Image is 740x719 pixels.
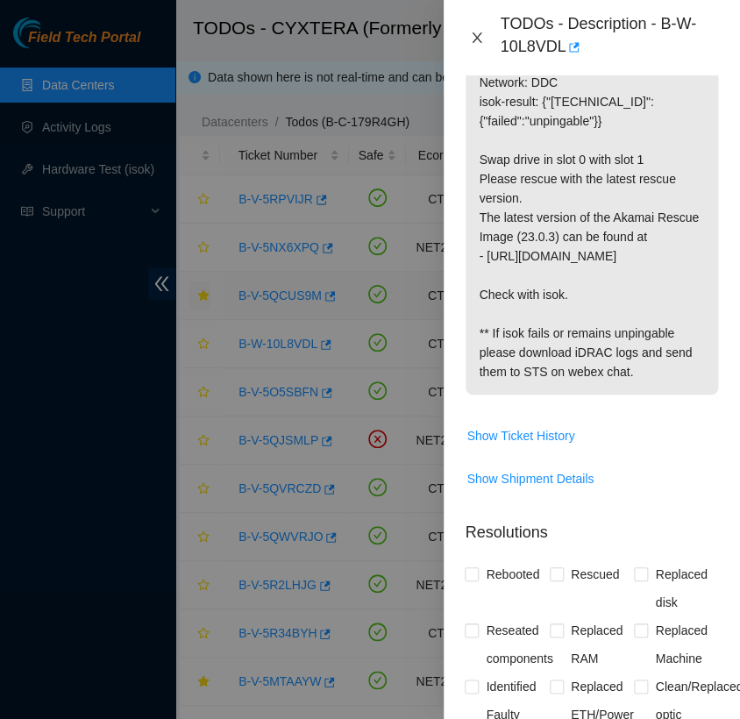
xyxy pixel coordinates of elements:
span: Show Shipment Details [466,469,594,488]
span: close [470,31,484,45]
span: Replaced RAM [564,616,635,673]
button: Close [465,30,489,46]
button: Show Ticket History [466,422,575,450]
button: Show Shipment Details [466,465,594,493]
p: Network: DDC isok-result: {"[TECHNICAL_ID]":{"failed":"unpingable"}} Swap drive in slot 0 with sl... [466,60,718,395]
span: Show Ticket History [466,426,574,445]
span: Replaced disk [648,560,719,616]
span: Reseated components [479,616,559,673]
span: Rescued [564,560,626,588]
div: TODOs - Description - B-W-10L8VDL [500,14,719,61]
span: Replaced Machine [648,616,719,673]
span: Rebooted [479,560,546,588]
p: Resolutions [465,507,719,545]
